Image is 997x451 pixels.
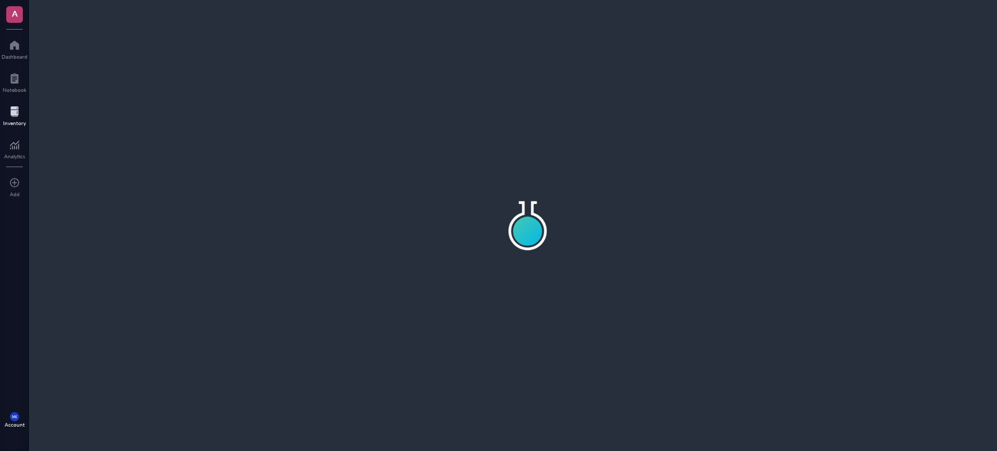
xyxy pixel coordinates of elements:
[10,191,20,197] div: Add
[12,7,18,20] span: A
[3,120,26,126] div: Inventory
[3,103,26,126] a: Inventory
[4,136,25,159] a: Analytics
[2,37,28,60] a: Dashboard
[12,415,17,419] span: MK
[5,421,25,428] div: Account
[3,87,26,93] div: Notebook
[3,70,26,93] a: Notebook
[2,53,28,60] div: Dashboard
[4,153,25,159] div: Analytics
